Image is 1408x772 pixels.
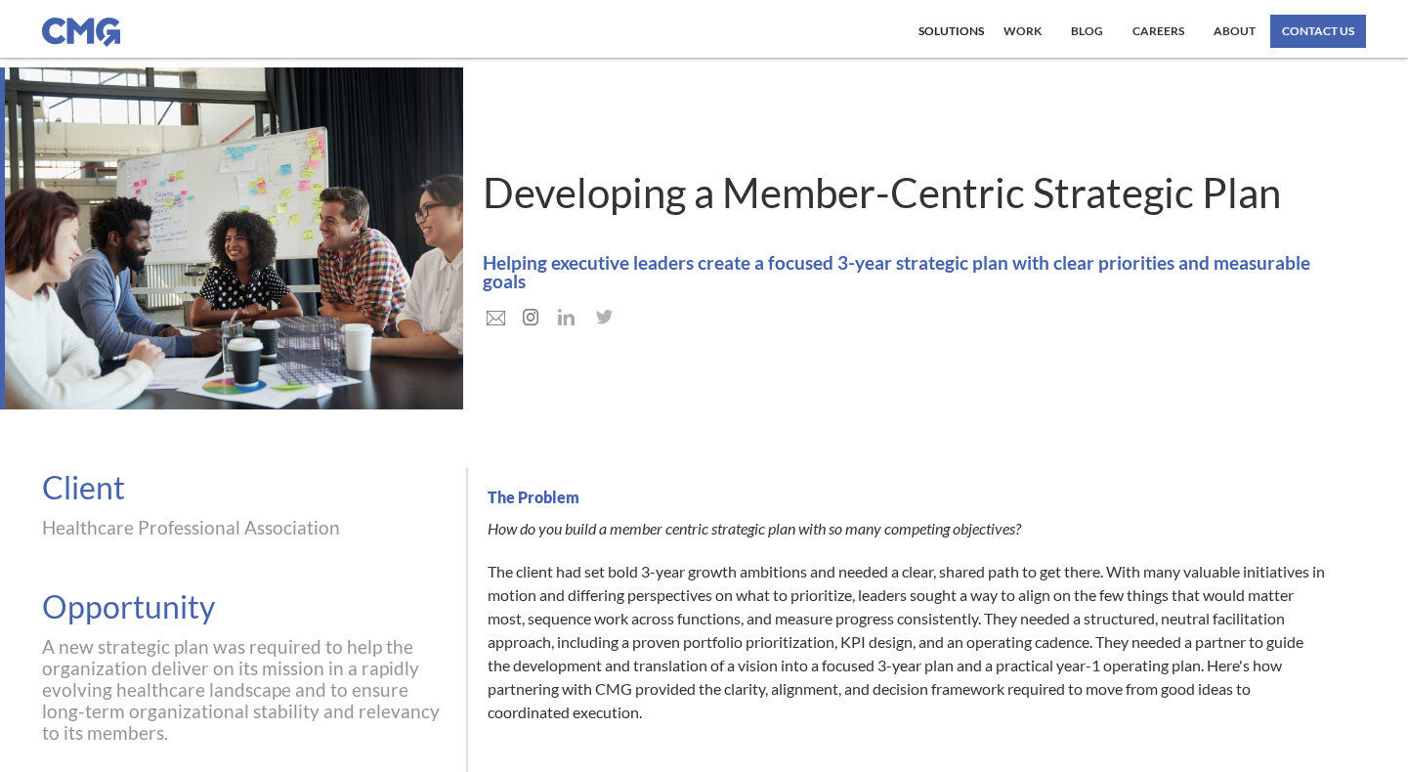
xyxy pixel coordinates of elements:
[42,517,446,538] div: Healthcare Professional Association
[594,303,615,326] img: Twitter icon in gray
[483,253,1352,290] h1: Helping executive leaders create a focused 3-year strategic plan with clear priorities and measur...
[488,744,1329,767] p: ‍
[556,307,576,327] img: LinkedIn icon in grey
[42,587,446,626] div: Opportunity
[485,309,507,326] img: mail icon in grey
[42,636,446,744] div: A new strategic plan was required to help the organization deliver on its mission in a rapidly ev...
[918,25,984,37] div: Solutions
[1209,15,1260,48] a: About
[488,560,1329,724] p: The client had set bold 3-year growth ambitions and needed a clear, shared path to get there. Wit...
[521,307,540,326] img: instagram logo in grey
[488,488,1329,507] h3: The Problem
[42,18,120,47] img: CMG logo in blue.
[483,170,1352,215] h1: Developing a Member-Centric Strategic Plan
[488,519,1021,537] em: How do you build a member centric strategic plan with so many competing objectives?
[1282,25,1354,37] div: contact us
[999,15,1046,48] a: work
[1066,15,1108,48] a: Blog
[42,468,446,507] div: Client
[1128,15,1189,48] a: Careers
